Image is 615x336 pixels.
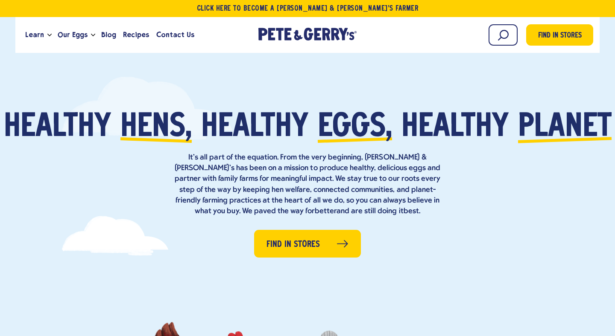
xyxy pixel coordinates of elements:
[171,152,444,217] p: It’s all part of the equation. From the very beginning, [PERSON_NAME] & [PERSON_NAME]’s has been ...
[538,30,582,42] span: Find in Stores
[91,34,95,37] button: Open the dropdown menu for Our Eggs
[401,112,509,144] span: healthy
[254,230,361,258] a: Find in Stores
[156,29,194,40] span: Contact Us
[58,29,88,40] span: Our Eggs
[4,112,111,144] span: Healthy
[25,29,44,40] span: Learn
[54,23,91,46] a: Our Eggs
[101,29,116,40] span: Blog
[120,112,192,144] span: hens,
[123,29,149,40] span: Recipes
[404,207,419,215] strong: best
[153,23,198,46] a: Contact Us
[318,112,392,144] span: eggs,
[315,207,337,215] strong: better
[22,23,47,46] a: Learn
[489,24,518,46] input: Search
[47,34,52,37] button: Open the dropdown menu for Learn
[266,238,320,251] span: Find in Stores
[201,112,308,144] span: healthy
[518,112,612,144] span: planet
[120,23,152,46] a: Recipes
[526,24,593,46] a: Find in Stores
[98,23,120,46] a: Blog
